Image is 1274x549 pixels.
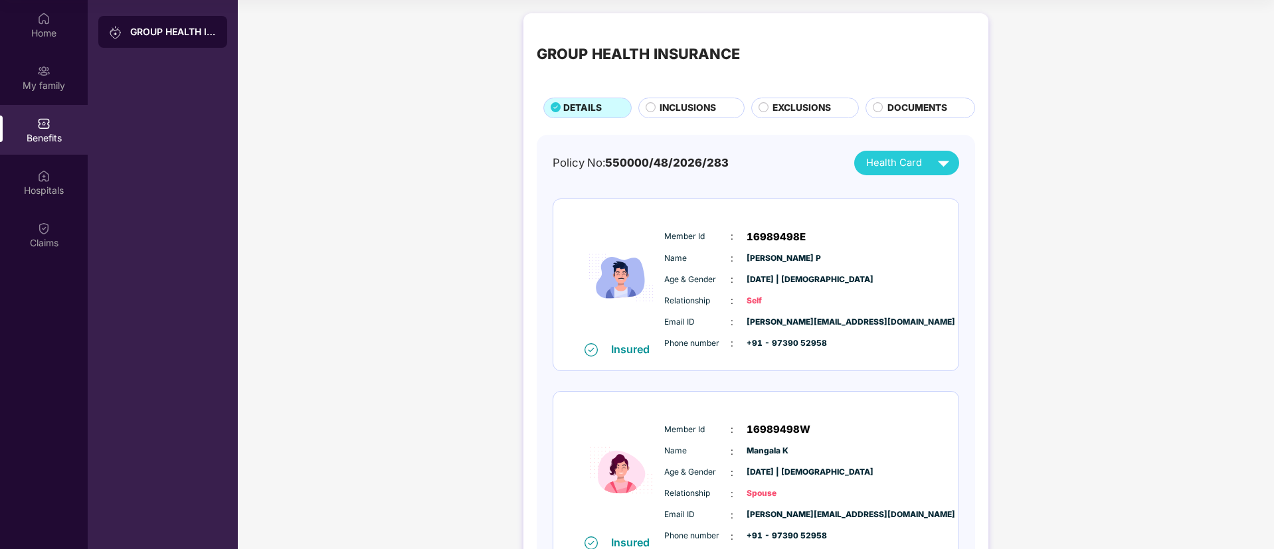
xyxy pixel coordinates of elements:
[731,529,733,544] span: :
[664,509,731,521] span: Email ID
[605,156,729,169] span: 550000/48/2026/283
[747,509,813,521] span: [PERSON_NAME][EMAIL_ADDRESS][DOMAIN_NAME]
[747,316,813,329] span: [PERSON_NAME][EMAIL_ADDRESS][DOMAIN_NAME]
[731,229,733,244] span: :
[537,42,740,65] div: GROUP HEALTH INSURANCE
[664,445,731,457] span: Name
[611,343,658,356] div: Insured
[664,295,731,307] span: Relationship
[130,25,217,39] div: GROUP HEALTH INSURANCE
[664,530,731,542] span: Phone number
[773,101,831,116] span: EXCLUSIONS
[664,230,731,243] span: Member Id
[731,487,733,501] span: :
[747,295,813,307] span: Self
[553,154,729,171] div: Policy No:
[731,272,733,287] span: :
[854,151,959,175] button: Health Card
[731,465,733,480] span: :
[747,229,806,245] span: 16989498E
[731,508,733,522] span: :
[664,424,731,436] span: Member Id
[747,252,813,265] span: [PERSON_NAME] P
[747,422,810,437] span: 16989498W
[747,274,813,286] span: [DATE] | [DEMOGRAPHIC_DATA]
[731,315,733,329] span: :
[581,213,661,343] img: icon
[731,251,733,266] span: :
[37,169,50,183] img: svg+xml;base64,PHN2ZyBpZD0iSG9zcGl0YWxzIiB4bWxucz0iaHR0cDovL3d3dy53My5vcmcvMjAwMC9zdmciIHdpZHRoPS...
[611,536,658,549] div: Insured
[747,487,813,500] span: Spouse
[581,406,661,535] img: icon
[932,151,955,175] img: svg+xml;base64,PHN2ZyB4bWxucz0iaHR0cDovL3d3dy53My5vcmcvMjAwMC9zdmciIHZpZXdCb3g9IjAgMCAyNCAyNCIgd2...
[37,222,50,235] img: svg+xml;base64,PHN2ZyBpZD0iQ2xhaW0iIHhtbG5zPSJodHRwOi8vd3d3LnczLm9yZy8yMDAwL3N2ZyIgd2lkdGg9IjIwIi...
[37,64,50,78] img: svg+xml;base64,PHN2ZyB3aWR0aD0iMjAiIGhlaWdodD0iMjAiIHZpZXdCb3g9IjAgMCAyMCAyMCIgZmlsbD0ibm9uZSIgeG...
[660,101,716,116] span: INCLUSIONS
[731,444,733,459] span: :
[664,337,731,350] span: Phone number
[747,337,813,350] span: +91 - 97390 52958
[664,466,731,479] span: Age & Gender
[664,316,731,329] span: Email ID
[109,26,122,39] img: svg+xml;base64,PHN2ZyB3aWR0aD0iMjAiIGhlaWdodD0iMjAiIHZpZXdCb3g9IjAgMCAyMCAyMCIgZmlsbD0ibm9uZSIgeG...
[747,530,813,542] span: +91 - 97390 52958
[664,274,731,286] span: Age & Gender
[563,101,602,116] span: DETAILS
[747,445,813,457] span: Mangala K
[664,487,731,500] span: Relationship
[866,155,922,171] span: Health Card
[585,343,598,356] img: svg+xml;base64,PHN2ZyB4bWxucz0iaHR0cDovL3d3dy53My5vcmcvMjAwMC9zdmciIHdpZHRoPSIxNiIgaGVpZ2h0PSIxNi...
[37,12,50,25] img: svg+xml;base64,PHN2ZyBpZD0iSG9tZSIgeG1sbnM9Imh0dHA6Ly93d3cudzMub3JnLzIwMDAvc3ZnIiB3aWR0aD0iMjAiIG...
[731,336,733,351] span: :
[37,117,50,130] img: svg+xml;base64,PHN2ZyBpZD0iQmVuZWZpdHMiIHhtbG5zPSJodHRwOi8vd3d3LnczLm9yZy8yMDAwL3N2ZyIgd2lkdGg9Ij...
[664,252,731,265] span: Name
[747,466,813,479] span: [DATE] | [DEMOGRAPHIC_DATA]
[731,422,733,437] span: :
[887,101,947,116] span: DOCUMENTS
[731,293,733,308] span: :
